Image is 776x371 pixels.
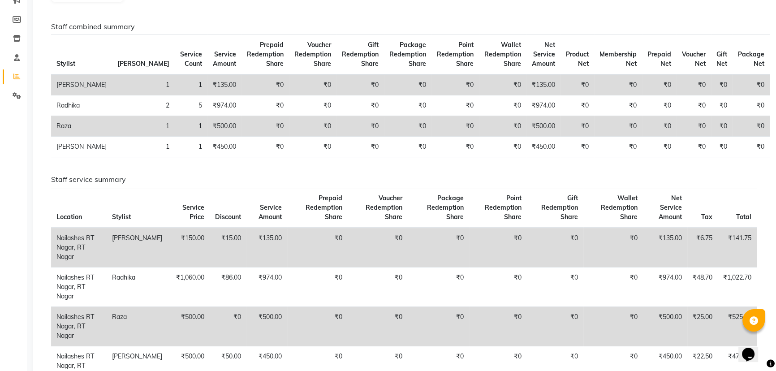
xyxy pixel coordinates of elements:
span: Product Net [566,50,589,68]
td: ₹0 [431,74,479,95]
span: Service Amount [259,203,282,221]
td: 1 [175,116,207,137]
td: ₹150.00 [168,228,210,267]
span: Prepaid Redemption Share [306,194,342,221]
td: ₹450.00 [207,137,241,157]
td: 1 [112,137,175,157]
span: Stylist [56,60,75,68]
span: Prepaid Net [647,50,671,68]
td: ₹0 [560,95,594,116]
iframe: chat widget [738,335,767,362]
td: ₹1,022.70 [718,267,757,306]
td: ₹500.00 [526,116,560,137]
td: ₹0 [733,116,770,137]
td: Raza [51,116,112,137]
td: ₹0 [642,137,677,157]
td: ₹0 [241,95,289,116]
span: Voucher Redemption Share [366,194,402,221]
td: ₹0 [527,306,583,346]
td: ₹0 [348,228,408,267]
td: ₹0 [289,116,336,137]
td: ₹135.00 [526,74,560,95]
td: ₹0 [642,74,677,95]
td: Nailashes RT Nagar, RT Nagar [51,306,107,346]
td: ₹0 [336,137,384,157]
td: ₹0 [479,116,526,137]
td: 1 [175,74,207,95]
td: ₹525.00 [718,306,757,346]
span: Tax [701,213,712,221]
td: ₹0 [469,228,527,267]
td: ₹0 [677,116,711,137]
td: ₹0 [594,95,642,116]
span: Net Service Amount [659,194,682,221]
td: ₹0 [479,95,526,116]
td: Radhika [107,267,168,306]
span: Service Price [182,203,204,221]
td: ₹0 [431,95,479,116]
td: ₹0 [733,95,770,116]
td: ₹0 [642,95,677,116]
td: ₹0 [431,116,479,137]
td: ₹0 [711,116,733,137]
td: ₹0 [241,74,289,95]
td: ₹6.75 [687,228,718,267]
td: [PERSON_NAME] [51,137,112,157]
td: ₹0 [479,74,526,95]
span: Net Service Amount [532,41,555,68]
span: Wallet Redemption Share [601,194,638,221]
td: ₹0 [408,228,469,267]
td: ₹0 [583,306,642,346]
span: Voucher Redemption Share [294,41,331,68]
td: ₹0 [287,306,348,346]
td: ₹0 [733,74,770,95]
span: Point Redemption Share [437,41,474,68]
td: ₹974.00 [643,267,687,306]
td: ₹0 [469,267,527,306]
span: Membership Net [599,50,637,68]
span: Total [736,213,751,221]
span: [PERSON_NAME] [117,60,169,68]
td: ₹0 [677,137,711,157]
h6: Staff combined summary [51,22,757,31]
td: ₹0 [642,116,677,137]
td: Nailashes RT Nagar, RT Nagar [51,267,107,306]
td: ₹0 [384,74,431,95]
td: ₹0 [527,267,583,306]
td: ₹0 [287,228,348,267]
span: Package Redemption Share [389,41,426,68]
td: ₹0 [711,137,733,157]
td: [PERSON_NAME] [51,74,112,95]
span: Voucher Net [682,50,706,68]
td: ₹0 [479,137,526,157]
td: 2 [112,95,175,116]
span: Gift Net [716,50,727,68]
td: ₹0 [594,116,642,137]
span: Service Amount [213,50,236,68]
td: ₹974.00 [526,95,560,116]
td: ₹0 [384,137,431,157]
td: ₹0 [384,116,431,137]
span: Stylist [112,213,131,221]
td: Raza [107,306,168,346]
span: Point Redemption Share [485,194,522,221]
td: ₹1,060.00 [168,267,210,306]
td: ₹0 [677,74,711,95]
span: Package Redemption Share [427,194,464,221]
td: [PERSON_NAME] [107,228,168,267]
td: ₹86.00 [210,267,246,306]
td: ₹974.00 [207,95,241,116]
td: ₹15.00 [210,228,246,267]
td: ₹0 [677,95,711,116]
td: ₹0 [560,116,594,137]
td: ₹0 [348,267,408,306]
td: ₹0 [711,74,733,95]
td: ₹450.00 [526,137,560,157]
td: ₹0 [241,116,289,137]
span: Gift Redemption Share [541,194,578,221]
td: ₹0 [289,137,336,157]
span: Wallet Redemption Share [484,41,521,68]
td: ₹500.00 [207,116,241,137]
td: ₹0 [560,137,594,157]
td: ₹974.00 [246,267,287,306]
